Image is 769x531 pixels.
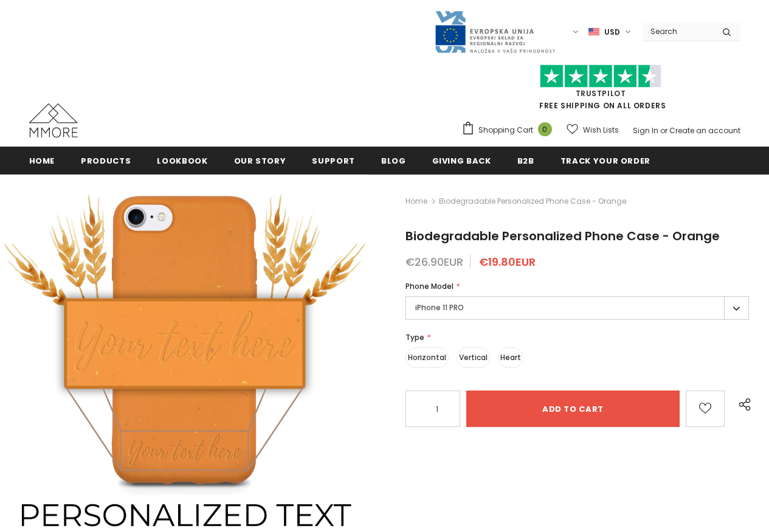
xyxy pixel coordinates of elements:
[405,332,424,342] span: Type
[29,155,55,167] span: Home
[466,390,680,427] input: Add to cart
[29,103,78,137] img: MMORE Cases
[669,125,740,136] a: Create an account
[405,347,449,368] label: Horizontal
[157,147,207,174] a: Lookbook
[498,347,523,368] label: Heart
[538,122,552,136] span: 0
[461,121,558,139] a: Shopping Cart 0
[405,281,453,291] span: Phone Model
[478,124,533,136] span: Shopping Cart
[583,124,619,136] span: Wish Lists
[157,155,207,167] span: Lookbook
[432,155,491,167] span: Giving back
[567,119,619,141] a: Wish Lists
[312,155,355,167] span: support
[432,147,491,174] a: Giving back
[405,194,427,209] a: Home
[405,254,463,269] span: €26.90EUR
[633,125,658,136] a: Sign In
[434,10,556,54] img: Javni Razpis
[517,155,534,167] span: B2B
[434,26,556,36] a: Javni Razpis
[643,23,713,40] input: Search Site
[479,254,536,269] span: €19.80EUR
[604,26,620,38] span: USD
[439,194,626,209] span: Biodegradable Personalized Phone Case - Orange
[81,155,131,167] span: Products
[81,147,131,174] a: Products
[381,147,406,174] a: Blog
[234,155,286,167] span: Our Story
[517,147,534,174] a: B2B
[234,147,286,174] a: Our Story
[405,227,720,245] span: Biodegradable Personalized Phone Case - Orange
[405,296,749,320] label: iPhone 11 PRO
[588,27,599,37] img: USD
[29,147,55,174] a: Home
[461,70,740,111] span: FREE SHIPPING ON ALL ORDERS
[312,147,355,174] a: support
[381,155,406,167] span: Blog
[540,64,661,88] img: Trust Pilot Stars
[560,155,650,167] span: Track your order
[457,347,490,368] label: Vertical
[660,125,667,136] span: or
[576,88,626,99] a: Trustpilot
[560,147,650,174] a: Track your order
